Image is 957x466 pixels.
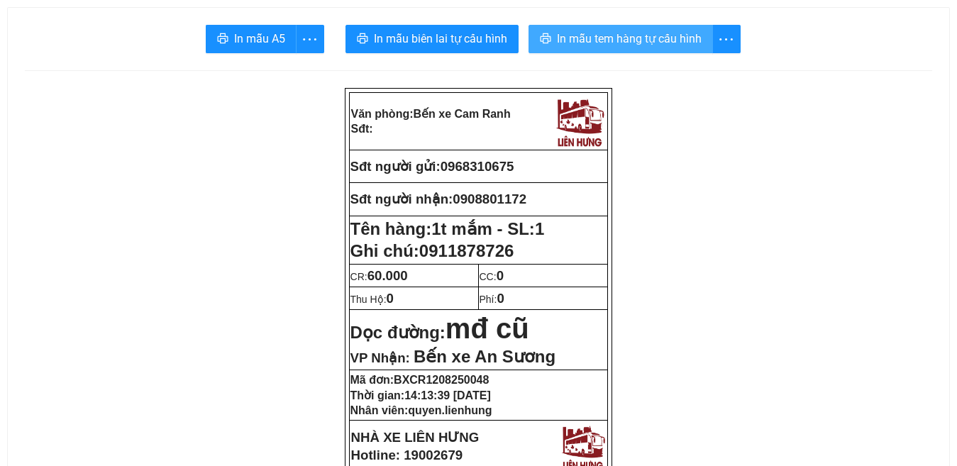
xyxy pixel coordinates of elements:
span: 60.000 [367,268,408,283]
span: Thu Hộ: [350,294,394,305]
span: Ghi chú: [350,241,514,260]
span: BXCR1208250048 [394,374,489,386]
strong: NHÀ XE LIÊN HƯNG [351,430,480,445]
strong: Nhân viên: [350,404,492,416]
strong: Tên hàng: [350,219,545,238]
span: printer [357,33,368,46]
strong: Mã đơn: [350,374,489,386]
span: 0968310675 [441,159,514,174]
span: 1 [535,219,544,238]
strong: Sđt người nhận: [350,192,453,206]
button: more [296,25,324,53]
strong: Hotline: 19002679 [351,448,463,462]
span: CC: [480,271,504,282]
button: printerIn mẫu tem hàng tự cấu hình [529,25,713,53]
span: Bến xe Cam Ranh [414,108,511,120]
button: printerIn mẫu biên lai tự cấu hình [345,25,519,53]
strong: Sđt người gửi: [350,159,441,174]
span: printer [540,33,551,46]
span: In mẫu biên lai tự cấu hình [374,30,507,48]
span: 0 [497,291,504,306]
span: printer [217,33,228,46]
span: more [297,30,323,48]
span: 0911878726 [419,241,514,260]
span: In mẫu A5 [234,30,285,48]
span: VP Nhận: [350,350,410,365]
span: 0 [387,291,394,306]
img: logo [553,94,607,148]
strong: Dọc đường: [350,323,529,342]
span: Bến xe An Sương [414,347,555,366]
strong: Văn phòng: [351,108,511,120]
span: CR: [350,271,408,282]
span: quyen.lienhung [408,404,492,416]
strong: Sđt: [351,123,373,135]
span: 0 [497,268,504,283]
span: more [713,30,740,48]
span: 1t mắm - SL: [431,219,544,238]
span: mđ cũ [446,313,529,344]
span: 14:13:39 [DATE] [404,389,491,401]
span: Phí: [480,294,504,305]
strong: Thời gian: [350,389,491,401]
span: In mẫu tem hàng tự cấu hình [557,30,702,48]
button: more [712,25,741,53]
span: 0908801172 [453,192,526,206]
button: printerIn mẫu A5 [206,25,297,53]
